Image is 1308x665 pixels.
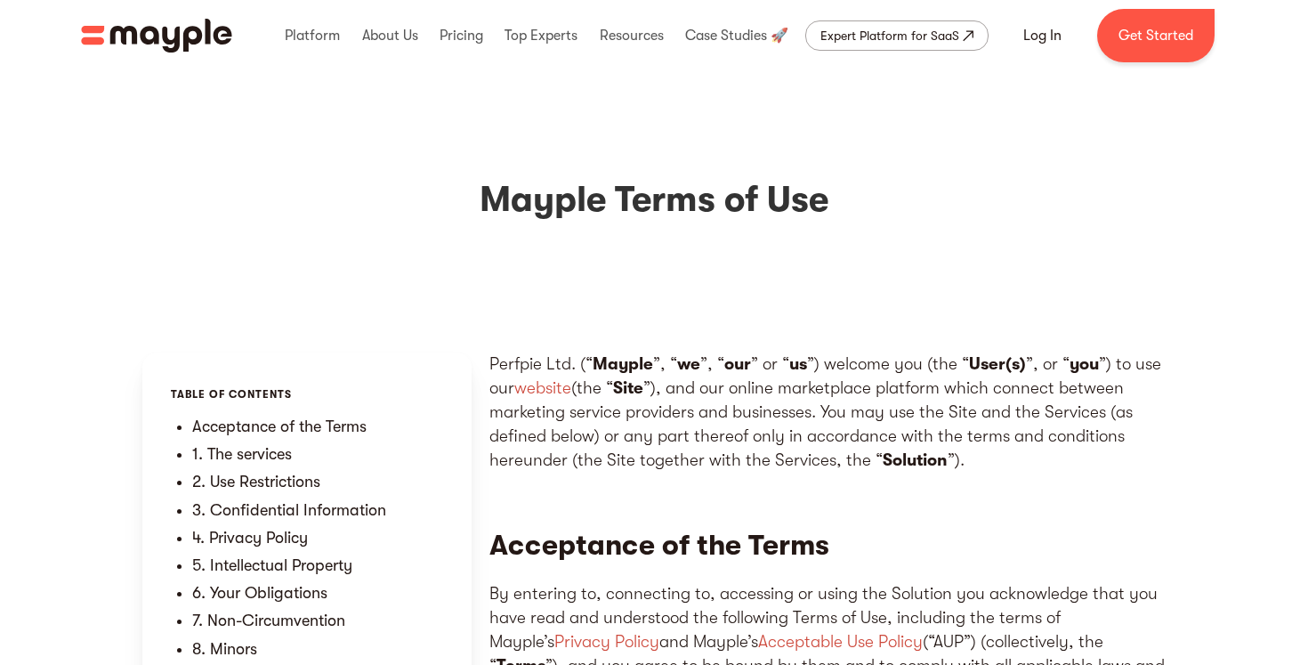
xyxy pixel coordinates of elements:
strong: us [789,354,807,374]
strong: Site [613,378,643,398]
p: Perfpie Ltd. (“ ”, “ ”, “ ” or “ ”) welcome you (the “ ”, or “ ”) to use our (the “ ”), and our o... [489,353,1166,473]
a: 4. Privacy Policy [192,529,308,547]
img: Mayple logo [81,19,232,53]
strong: Mayple [593,354,653,374]
a: 3. Confidential Information [192,501,386,519]
h1: Mayple Terms of Use [85,178,1223,221]
a: 5. Intellectual Property [192,556,352,574]
a: Acceptable Use Policy [758,632,923,652]
a: Get Started [1097,9,1215,62]
strong: you [1070,354,1099,374]
a: Expert Platform for SaaS [805,20,989,51]
strong: we [677,354,700,374]
a: 6. Your Obligations [192,584,327,602]
div: Expert Platform for SaaS [820,25,959,46]
a: 2. Use Restrictions [192,473,320,491]
a: Privacy Policy [554,632,659,652]
strong: Acceptance of the Terms [489,529,829,562]
strong: User(s) [969,354,1026,374]
a: Acceptance of the Terms [192,418,367,435]
strong: our [724,354,751,374]
div: Table of contents [171,381,443,409]
a: 8. Minors [192,640,257,658]
a: Log In [1002,14,1083,57]
a: website [514,378,571,398]
a: 7. Non-Circumvention [192,612,345,629]
strong: Solution [883,450,948,470]
a: 1. The services [192,445,292,463]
